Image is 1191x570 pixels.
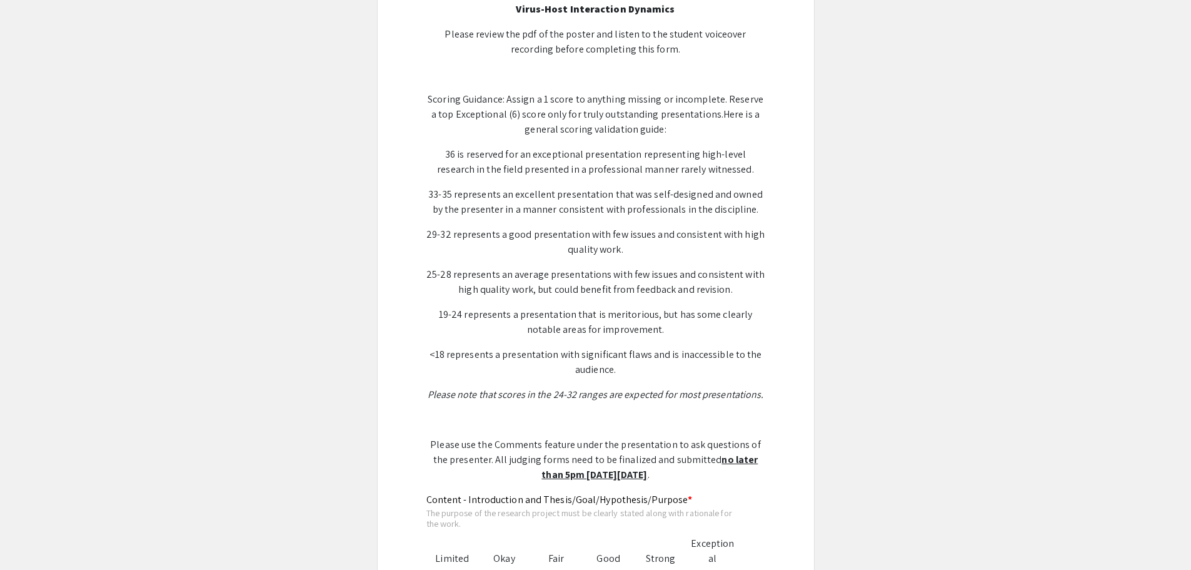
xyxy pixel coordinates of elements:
[426,187,765,217] p: 33-35 represents an excellent presentation that was self-designed and owned by the presenter in a...
[9,514,53,561] iframe: Chat
[426,147,765,177] p: 36 is reserved for an exceptional presentation representing high-level research in the field pres...
[430,438,760,466] span: Please use the Comments feature under the presentation to ask questions of the presenter. All jud...
[426,227,765,257] p: 29-32 represents a good presentation with few issues and consistent with high quality work.
[426,507,739,529] div: The purpose of the research project must be clearly stated along with rationale for the work.
[426,267,765,297] p: 25-28 represents an average presentations with few issues and consistent with high quality work, ...
[426,551,478,566] div: Limited
[428,388,764,401] em: Please note that scores in the 24-32 ranges are expected for most presentations.
[426,92,765,137] p: Here is a general scoring validation guide:
[686,536,738,566] div: Exceptional
[426,347,765,377] p: <18 represents a presentation with significant flaws and is inaccessible to the audience.
[635,551,686,566] div: Strong
[428,93,763,121] span: Scoring Guidance: Assign a 1 score to anything missing or incomplete. Reserve a top Exceptional (...
[541,453,758,481] u: no later than 5pm [DATE][DATE]
[426,493,693,506] mat-label: Content - Introduction and Thesis/Goal/Hypothesis/Purpose
[648,468,650,481] span: .
[530,551,582,566] div: Fair
[478,551,530,566] div: Okay
[445,28,746,56] span: Please review the pdf of the poster and listen to the student voiceover recording before completi...
[582,551,634,566] div: Good
[426,307,765,337] p: 19-24 represents a presentation that is meritorious, but has some clearly notable areas for impro...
